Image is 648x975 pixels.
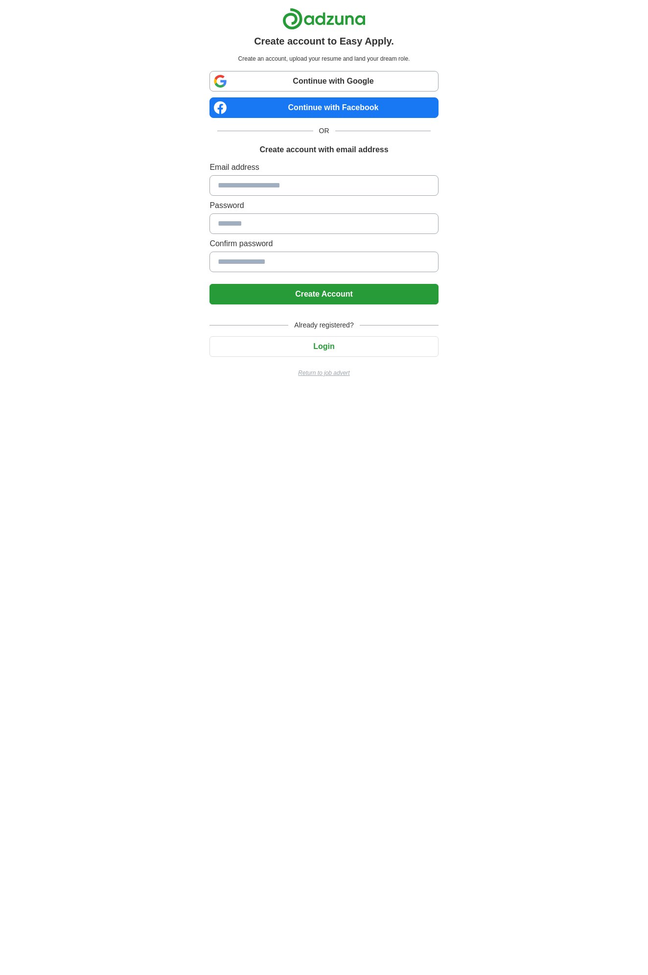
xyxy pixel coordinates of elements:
[209,238,438,250] label: Confirm password
[209,162,438,173] label: Email address
[288,320,359,330] span: Already registered?
[259,144,388,156] h1: Create account with email address
[282,8,366,30] img: Adzuna logo
[313,126,335,136] span: OR
[209,200,438,211] label: Password
[209,336,438,357] button: Login
[209,284,438,304] button: Create Account
[209,71,438,92] a: Continue with Google
[254,34,394,48] h1: Create account to Easy Apply.
[211,54,436,63] p: Create an account, upload your resume and land your dream role.
[209,342,438,350] a: Login
[209,369,438,377] a: Return to job advert
[209,97,438,118] a: Continue with Facebook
